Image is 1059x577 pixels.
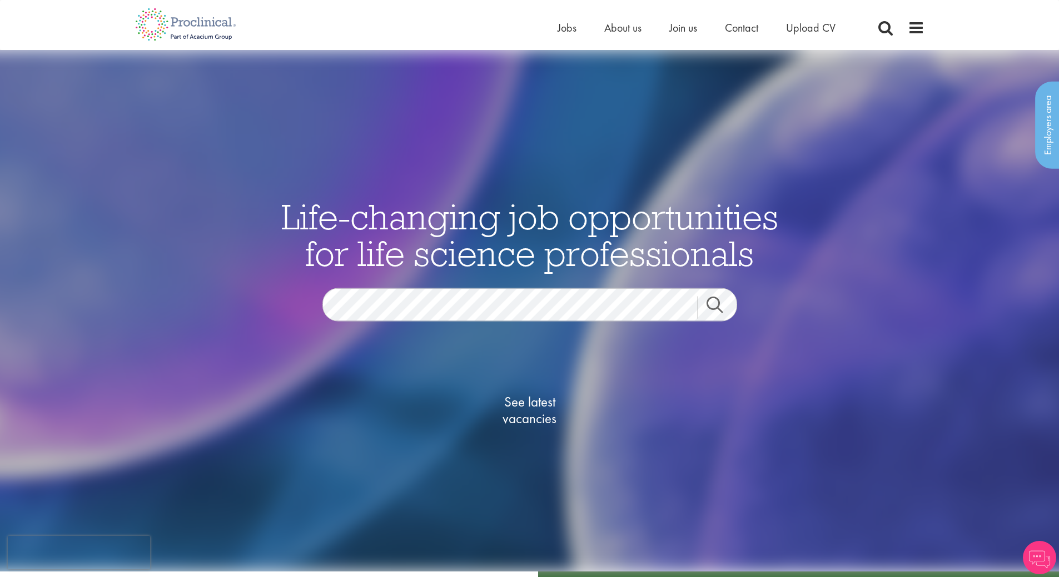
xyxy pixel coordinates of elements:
[474,349,585,471] a: See latestvacancies
[1023,541,1056,574] img: Chatbot
[604,21,642,35] a: About us
[281,194,778,275] span: Life-changing job opportunities for life science professionals
[669,21,697,35] a: Join us
[558,21,576,35] a: Jobs
[786,21,836,35] a: Upload CV
[8,536,150,569] iframe: reCAPTCHA
[698,297,745,319] a: Job search submit button
[725,21,758,35] a: Contact
[474,394,585,427] span: See latest vacancies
